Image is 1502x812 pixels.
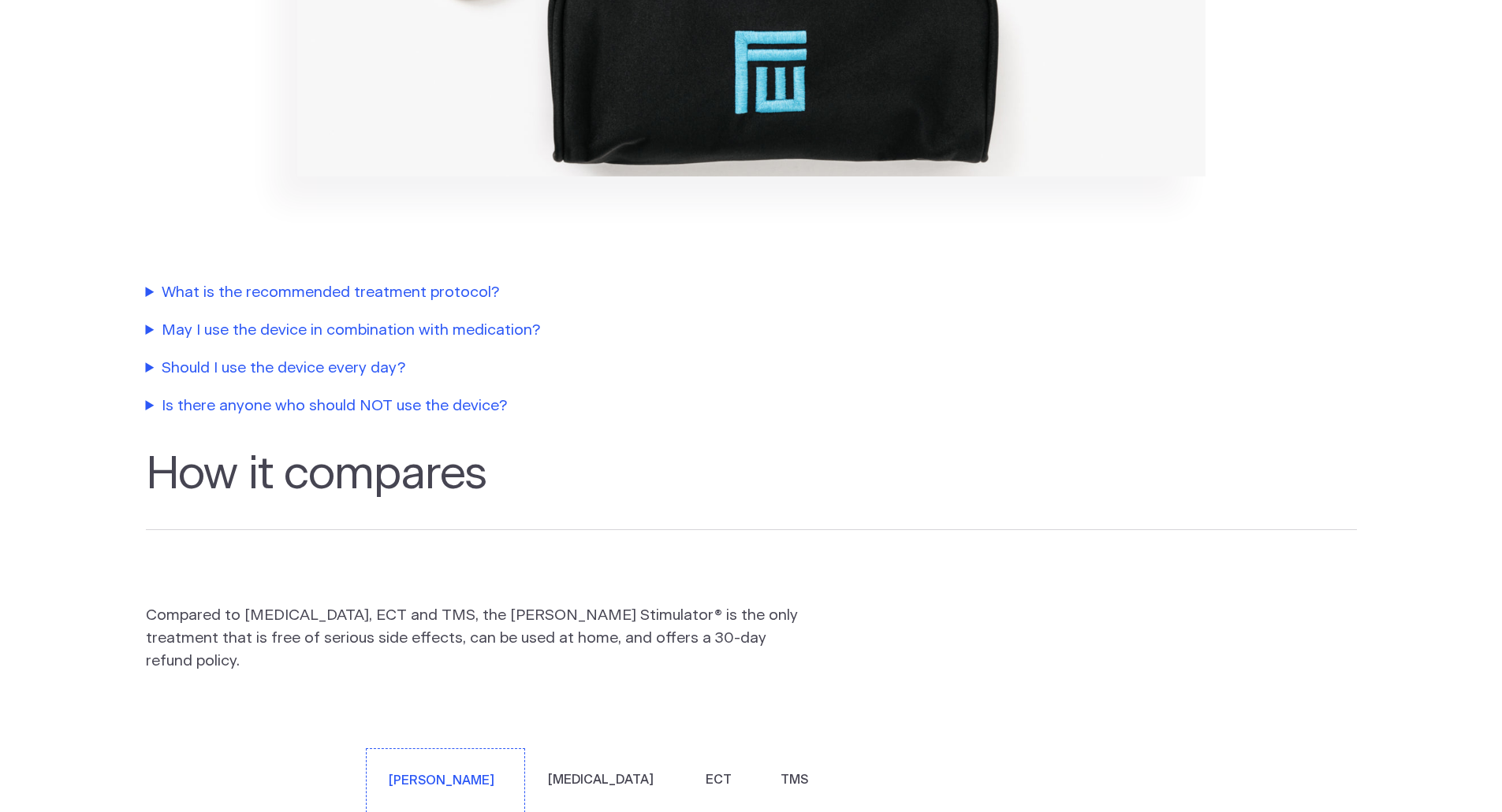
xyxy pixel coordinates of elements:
[146,282,863,305] summary: What is the recommended treatment protocol?
[706,773,732,786] abbr: Electroconvulsive therapy
[146,605,812,673] p: Compared to [MEDICAL_DATA], ECT and TMS, the [PERSON_NAME] Stimulator® is the only treatment that...
[146,395,863,418] summary: Is there anyone who should NOT use the device?
[146,358,863,380] summary: Should I use the device every day?
[146,320,863,343] summary: May I use the device in combination with medication?
[781,773,808,786] abbr: Transcranial magnetic stimulation
[146,448,1357,530] h2: How it compares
